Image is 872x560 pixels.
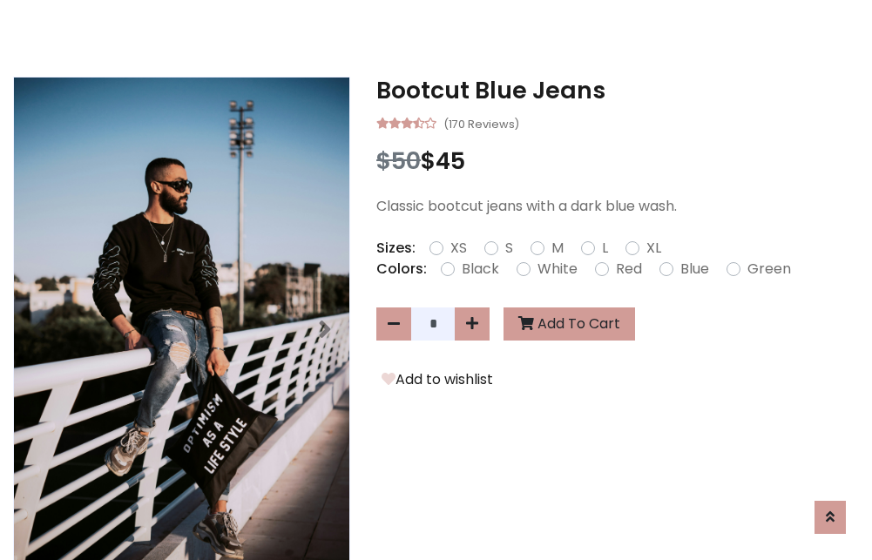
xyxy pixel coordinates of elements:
label: Blue [680,259,709,280]
label: Red [616,259,642,280]
label: Black [462,259,499,280]
label: M [551,238,564,259]
label: Green [747,259,791,280]
button: Add to wishlist [376,368,498,391]
span: 45 [436,145,465,177]
button: Add To Cart [504,307,635,341]
label: XS [450,238,467,259]
p: Classic bootcut jeans with a dark blue wash. [376,196,859,217]
span: $50 [376,145,421,177]
h3: Bootcut Blue Jeans [376,77,859,105]
label: White [537,259,578,280]
small: (170 Reviews) [443,112,519,133]
h3: $ [376,147,859,175]
p: Colors: [376,259,427,280]
label: XL [646,238,661,259]
label: L [602,238,608,259]
label: S [505,238,513,259]
p: Sizes: [376,238,416,259]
